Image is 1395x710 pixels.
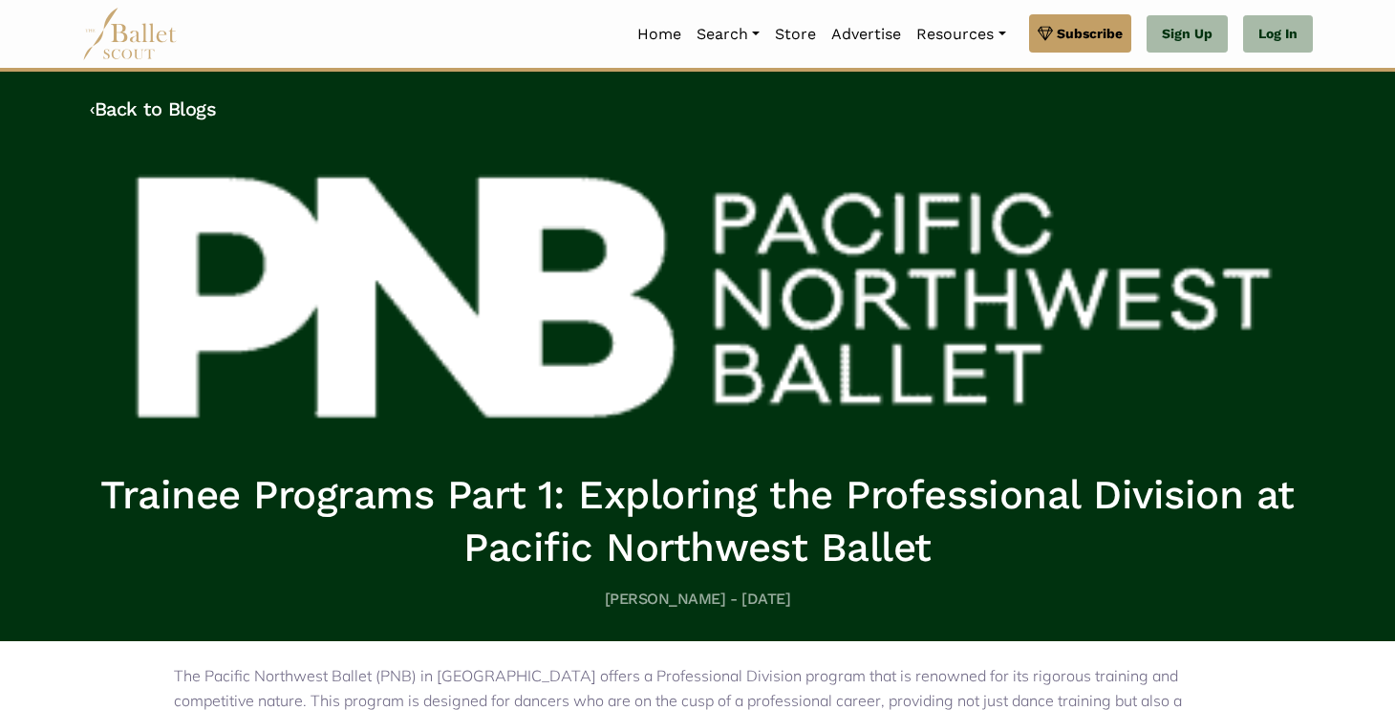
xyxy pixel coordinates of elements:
img: header_image.img [90,144,1305,454]
h1: Trainee Programs Part 1: Exploring the Professional Division at Pacific Northwest Ballet [90,469,1305,573]
a: Resources [909,14,1013,54]
code: ‹ [90,97,95,120]
a: Sign Up [1147,15,1228,54]
img: gem.svg [1038,23,1053,44]
span: Subscribe [1057,23,1123,44]
a: ‹Back to Blogs [90,97,216,120]
a: Store [767,14,824,54]
h5: [PERSON_NAME] - [DATE] [90,590,1305,610]
a: Log In [1243,15,1313,54]
a: Home [630,14,689,54]
a: Advertise [824,14,909,54]
a: Subscribe [1029,14,1131,53]
a: Search [689,14,767,54]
